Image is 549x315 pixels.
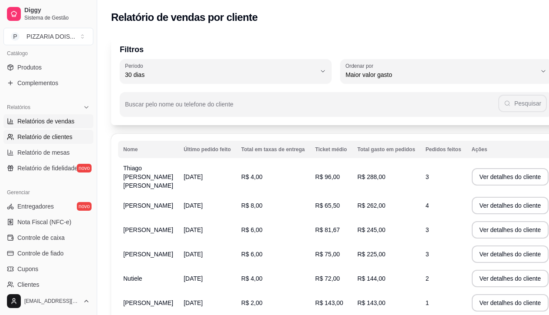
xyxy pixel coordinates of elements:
[123,202,173,209] span: [PERSON_NAME]
[3,3,93,24] a: DiggySistema de Gestão
[236,141,310,158] th: Total em taxas de entrega
[24,298,79,305] span: [EMAIL_ADDRESS][DOMAIN_NAME]
[184,202,203,209] span: [DATE]
[17,249,64,258] span: Controle de fiado
[125,103,498,112] input: Buscar pelo nome ou telefone do cliente
[17,280,39,289] span: Clientes
[17,202,54,211] span: Entregadores
[11,32,20,41] span: P
[3,46,93,60] div: Catálogo
[315,299,343,306] span: R$ 143,00
[111,10,258,24] h2: Relatório de vendas por cliente
[17,133,72,141] span: Relatório de clientes
[315,251,340,258] span: R$ 75,00
[472,168,549,186] button: Ver detalhes do cliente
[123,251,173,258] span: [PERSON_NAME]
[472,221,549,239] button: Ver detalhes do cliente
[241,226,263,233] span: R$ 6,00
[345,62,376,70] label: Ordenar por
[315,275,340,282] span: R$ 72,00
[241,173,263,180] span: R$ 4,00
[241,202,263,209] span: R$ 8,00
[3,262,93,276] a: Cupons
[184,226,203,233] span: [DATE]
[17,233,65,242] span: Controle de caixa
[426,251,429,258] span: 3
[426,299,429,306] span: 1
[310,141,352,158] th: Ticket médio
[357,202,385,209] span: R$ 262,00
[3,291,93,312] button: [EMAIL_ADDRESS][DOMAIN_NAME]
[3,76,93,90] a: Complementos
[24,7,90,14] span: Diggy
[3,278,93,292] a: Clientes
[184,173,203,180] span: [DATE]
[17,218,71,226] span: Nota Fiscal (NFC-e)
[426,275,429,282] span: 2
[178,141,236,158] th: Último pedido feito
[241,275,263,282] span: R$ 4,00
[3,186,93,199] div: Gerenciar
[123,165,173,189] span: Thiago [PERSON_NAME] [PERSON_NAME]
[17,117,75,126] span: Relatórios de vendas
[345,70,536,79] span: Maior valor gasto
[421,141,467,158] th: Pedidos feitos
[426,202,429,209] span: 4
[3,130,93,144] a: Relatório de clientes
[17,148,70,157] span: Relatório de mesas
[17,79,58,87] span: Complementos
[3,60,93,74] a: Produtos
[184,275,203,282] span: [DATE]
[357,275,385,282] span: R$ 144,00
[3,28,93,45] button: Select a team
[426,226,429,233] span: 3
[17,63,42,72] span: Produtos
[120,59,332,83] button: Período30 dias
[472,294,549,312] button: Ver detalhes do cliente
[357,299,385,306] span: R$ 143,00
[357,226,385,233] span: R$ 245,00
[17,164,78,172] span: Relatório de fidelidade
[3,161,93,175] a: Relatório de fidelidadenovo
[7,104,30,111] span: Relatórios
[357,173,385,180] span: R$ 288,00
[426,173,429,180] span: 3
[184,251,203,258] span: [DATE]
[123,226,173,233] span: [PERSON_NAME]
[184,299,203,306] span: [DATE]
[241,251,263,258] span: R$ 6,00
[3,114,93,128] a: Relatórios de vendas
[24,14,90,21] span: Sistema de Gestão
[125,62,146,70] label: Período
[125,70,316,79] span: 30 dias
[472,197,549,214] button: Ver detalhes do cliente
[472,270,549,287] button: Ver detalhes do cliente
[3,231,93,245] a: Controle de caixa
[118,141,178,158] th: Nome
[123,299,173,306] span: [PERSON_NAME]
[315,202,340,209] span: R$ 65,50
[26,32,75,41] div: PIZZARIA DOIS ...
[472,245,549,263] button: Ver detalhes do cliente
[123,275,142,282] span: Nutiele
[357,251,385,258] span: R$ 225,00
[3,215,93,229] a: Nota Fiscal (NFC-e)
[315,226,340,233] span: R$ 81,67
[3,246,93,260] a: Controle de fiado
[17,265,38,273] span: Cupons
[315,173,340,180] span: R$ 96,00
[3,146,93,159] a: Relatório de mesas
[352,141,420,158] th: Total gasto em pedidos
[3,199,93,213] a: Entregadoresnovo
[241,299,263,306] span: R$ 2,00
